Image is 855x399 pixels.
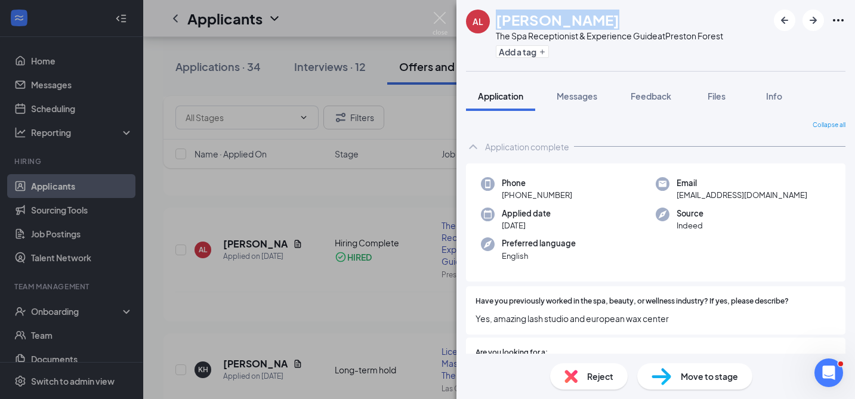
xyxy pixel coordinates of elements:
[677,189,807,201] span: [EMAIL_ADDRESS][DOMAIN_NAME]
[502,189,572,201] span: [PHONE_NUMBER]
[476,347,548,358] span: Are you looking for a:
[814,358,843,387] iframe: Intercom live chat
[476,296,789,307] span: Have you previously worked in the spa, beauty, or wellness industry? If yes, please describe?
[466,140,480,154] svg: ChevronUp
[496,10,619,30] h1: [PERSON_NAME]
[831,13,845,27] svg: Ellipses
[473,16,483,27] div: AL
[802,10,824,31] button: ArrowRight
[502,237,576,249] span: Preferred language
[557,91,597,101] span: Messages
[766,91,782,101] span: Info
[502,177,572,189] span: Phone
[496,30,723,42] div: The Spa Receptionist & Experience Guide at Preston Forest
[806,13,820,27] svg: ArrowRight
[708,91,726,101] span: Files
[813,120,845,130] span: Collapse all
[539,48,546,55] svg: Plus
[478,91,523,101] span: Application
[777,13,792,27] svg: ArrowLeftNew
[677,177,807,189] span: Email
[677,208,703,219] span: Source
[502,250,576,262] span: English
[496,45,549,58] button: PlusAdd a tag
[476,312,836,325] span: Yes, amazing lash studio and european wax center
[774,10,795,31] button: ArrowLeftNew
[631,91,671,101] span: Feedback
[681,370,738,383] span: Move to stage
[587,370,613,383] span: Reject
[677,219,703,231] span: Indeed
[502,208,551,219] span: Applied date
[485,141,569,153] div: Application complete
[502,219,551,231] span: [DATE]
